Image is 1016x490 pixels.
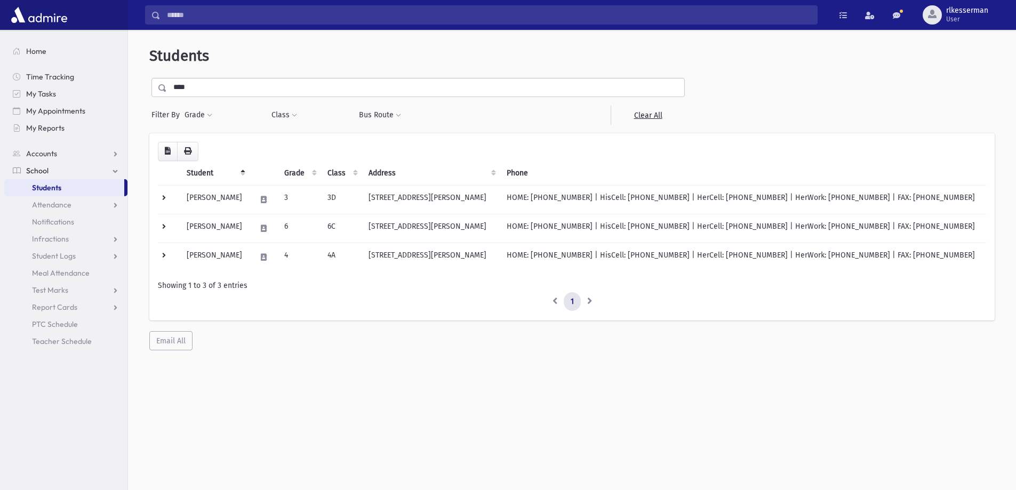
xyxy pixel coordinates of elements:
[500,214,986,243] td: HOME: [PHONE_NUMBER] | HisCell: [PHONE_NUMBER] | HerCell: [PHONE_NUMBER] | HerWork: [PHONE_NUMBER...
[158,142,178,161] button: CSV
[4,247,127,264] a: Student Logs
[946,6,988,15] span: rlkesserman
[26,89,56,99] span: My Tasks
[321,185,362,214] td: 3D
[4,282,127,299] a: Test Marks
[564,292,581,311] a: 1
[32,251,76,261] span: Student Logs
[180,214,249,243] td: [PERSON_NAME]
[184,106,213,125] button: Grade
[32,336,92,346] span: Teacher Schedule
[180,161,249,186] th: Student: activate to sort column descending
[362,161,501,186] th: Address: activate to sort column ascending
[4,102,127,119] a: My Appointments
[4,299,127,316] a: Report Cards
[4,43,127,60] a: Home
[26,149,57,158] span: Accounts
[4,145,127,162] a: Accounts
[4,119,127,136] a: My Reports
[278,161,321,186] th: Grade: activate to sort column ascending
[149,47,209,65] span: Students
[278,243,321,271] td: 4
[278,185,321,214] td: 3
[32,319,78,329] span: PTC Schedule
[32,302,77,312] span: Report Cards
[32,285,68,295] span: Test Marks
[26,166,49,175] span: School
[278,214,321,243] td: 6
[362,185,501,214] td: [STREET_ADDRESS][PERSON_NAME]
[321,243,362,271] td: 4A
[4,316,127,333] a: PTC Schedule
[500,161,986,186] th: Phone
[4,68,127,85] a: Time Tracking
[362,214,501,243] td: [STREET_ADDRESS][PERSON_NAME]
[362,243,501,271] td: [STREET_ADDRESS][PERSON_NAME]
[611,106,685,125] a: Clear All
[32,200,71,210] span: Attendance
[321,214,362,243] td: 6C
[161,5,817,25] input: Search
[4,162,127,179] a: School
[158,280,986,291] div: Showing 1 to 3 of 3 entries
[151,109,184,121] span: Filter By
[358,106,402,125] button: Bus Route
[500,243,986,271] td: HOME: [PHONE_NUMBER] | HisCell: [PHONE_NUMBER] | HerCell: [PHONE_NUMBER] | HerWork: [PHONE_NUMBER...
[321,161,362,186] th: Class: activate to sort column ascending
[26,72,74,82] span: Time Tracking
[9,4,70,26] img: AdmirePro
[4,213,127,230] a: Notifications
[4,230,127,247] a: Infractions
[149,331,193,350] button: Email All
[4,196,127,213] a: Attendance
[26,123,65,133] span: My Reports
[500,185,986,214] td: HOME: [PHONE_NUMBER] | HisCell: [PHONE_NUMBER] | HerCell: [PHONE_NUMBER] | HerWork: [PHONE_NUMBER...
[180,243,249,271] td: [PERSON_NAME]
[32,183,61,192] span: Students
[271,106,298,125] button: Class
[4,179,124,196] a: Students
[4,333,127,350] a: Teacher Schedule
[32,217,74,227] span: Notifications
[26,46,46,56] span: Home
[946,15,988,23] span: User
[26,106,85,116] span: My Appointments
[32,234,69,244] span: Infractions
[4,264,127,282] a: Meal Attendance
[4,85,127,102] a: My Tasks
[177,142,198,161] button: Print
[32,268,90,278] span: Meal Attendance
[180,185,249,214] td: [PERSON_NAME]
